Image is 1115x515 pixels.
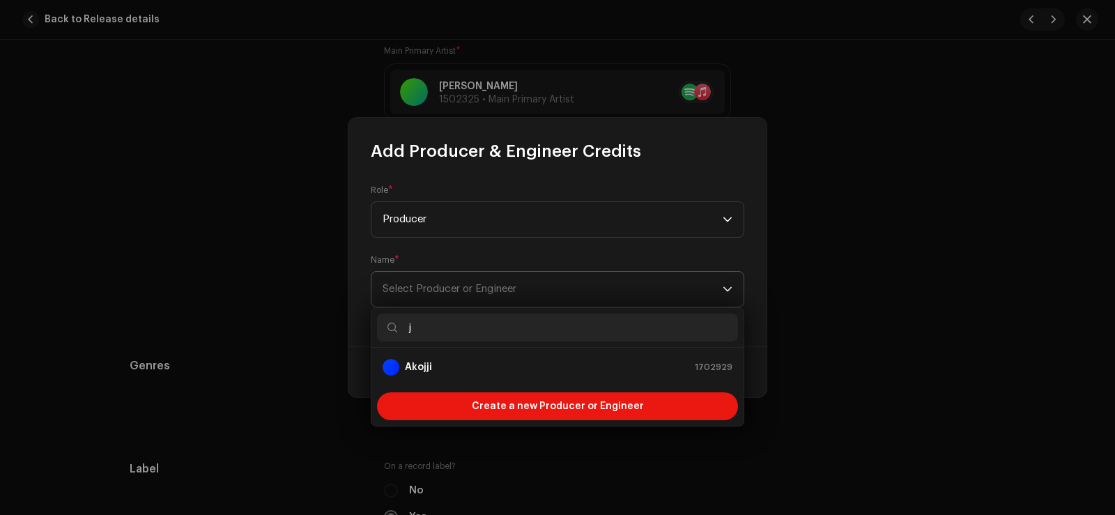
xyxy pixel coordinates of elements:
span: 1702929 [695,360,732,374]
span: Select Producer or Engineer [383,284,516,294]
label: Name [371,254,399,266]
div: dropdown trigger [723,202,732,237]
ul: Option List [371,348,744,387]
li: Akojji [377,353,738,381]
span: Producer [383,202,723,237]
span: Create a new Producer or Engineer [472,392,644,420]
span: Select Producer or Engineer [383,272,723,307]
span: Add Producer & Engineer Credits [371,140,641,162]
label: Role [371,185,393,196]
div: dropdown trigger [723,272,732,307]
strong: Akojji [405,360,432,374]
